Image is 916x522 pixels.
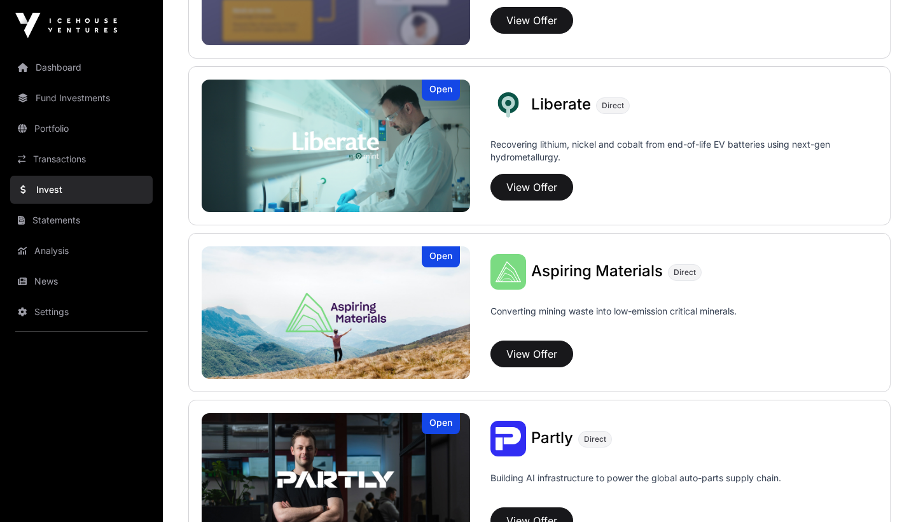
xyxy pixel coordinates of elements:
a: Partly [531,430,573,447]
p: Recovering lithium, nickel and cobalt from end-of-life EV batteries using next-gen hydrometallurgy. [490,138,877,169]
button: View Offer [490,7,573,34]
a: LiberateOpen [202,80,470,212]
a: Transactions [10,145,153,173]
div: Open [422,80,460,101]
a: Dashboard [10,53,153,81]
img: Aspiring Materials [490,254,526,290]
span: Direct [602,101,624,111]
span: Aspiring Materials [531,262,663,280]
iframe: Chat Widget [852,461,916,522]
p: Building AI infrastructure to power the global auto-parts supply chain. [490,472,781,502]
a: Aspiring MaterialsOpen [202,246,470,379]
img: Aspiring Materials [202,246,470,379]
img: Partly [490,421,526,456]
img: Liberate [490,87,526,123]
a: Invest [10,176,153,204]
div: Open [422,246,460,267]
a: Aspiring Materials [531,264,663,280]
span: Liberate [531,95,591,113]
img: Icehouse Ventures Logo [15,13,117,38]
img: Liberate [202,80,470,212]
a: Liberate [531,97,591,113]
a: Fund Investments [10,84,153,112]
a: Portfolio [10,115,153,143]
button: View Offer [490,174,573,201]
a: Statements [10,206,153,234]
p: Converting mining waste into low-emission critical minerals. [490,305,737,335]
span: Partly [531,428,573,447]
a: Analysis [10,237,153,265]
a: Settings [10,298,153,326]
div: Open [422,413,460,434]
button: View Offer [490,341,573,367]
span: Direct [584,434,606,444]
span: Direct [674,267,696,278]
a: News [10,267,153,295]
div: Widget de chat [852,461,916,522]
